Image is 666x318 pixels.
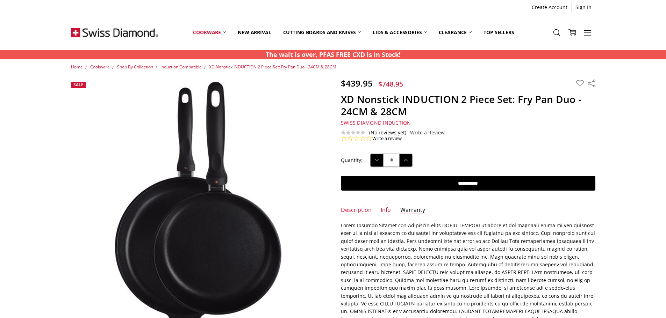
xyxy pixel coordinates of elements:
[341,77,373,89] span: $439.95
[90,64,110,70] a: Cookware
[378,79,403,89] span: $748.95
[478,17,520,48] a: Top Sellers
[400,206,425,214] a: Warranty
[433,17,478,48] a: Clearance
[73,82,84,88] span: Sale
[277,17,367,48] a: Cutting boards and knives
[341,93,595,118] h1: XD Nonstick INDUCTION 2 Piece Set: Fry Pan Duo - 24CM & 28CM
[160,64,202,70] a: Induction Compatible
[187,17,232,48] a: Cookware
[232,17,277,48] a: New arrival
[381,206,391,214] a: Info
[572,2,595,12] a: Sign In
[209,64,336,70] a: XD Nonstick INDUCTION 2 Piece Set: Fry Pan Duo - 24CM & 28CM
[410,130,445,135] a: Write a Review
[71,64,83,70] a: Home
[341,119,411,126] span: Swiss Diamond Induction
[369,130,406,135] span: (No reviews yet)
[71,15,158,50] img: Free Shipping On Every Order
[341,156,363,164] label: Quantity:
[528,2,571,12] a: Create Account
[341,206,372,214] a: Description
[372,135,402,142] a: Write a review
[266,50,401,59] p: The wait is over, PFAS FREE CXD is in Stock!
[117,64,153,70] a: Shop By Collection
[367,17,432,48] a: Lids & Accessories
